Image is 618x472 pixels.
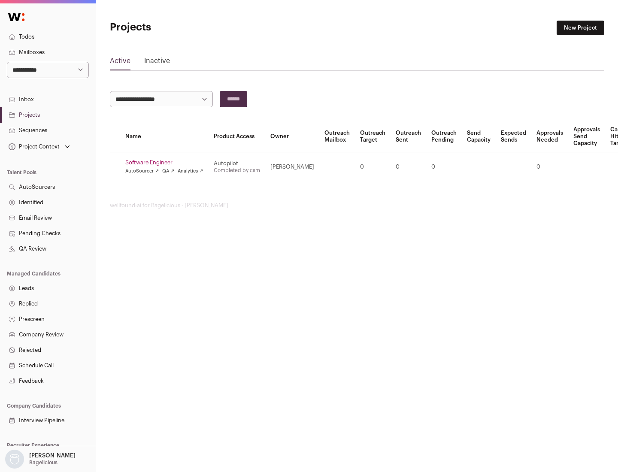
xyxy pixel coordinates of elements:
[531,152,568,182] td: 0
[557,21,604,35] a: New Project
[462,121,496,152] th: Send Capacity
[178,168,203,175] a: Analytics ↗
[214,160,260,167] div: Autopilot
[3,450,77,469] button: Open dropdown
[144,56,170,70] a: Inactive
[426,152,462,182] td: 0
[319,121,355,152] th: Outreach Mailbox
[355,152,391,182] td: 0
[265,152,319,182] td: [PERSON_NAME]
[391,121,426,152] th: Outreach Sent
[7,143,60,150] div: Project Context
[29,452,76,459] p: [PERSON_NAME]
[29,459,58,466] p: Bagelicious
[125,168,159,175] a: AutoSourcer ↗
[110,202,604,209] footer: wellfound:ai for Bagelicious - [PERSON_NAME]
[426,121,462,152] th: Outreach Pending
[120,121,209,152] th: Name
[209,121,265,152] th: Product Access
[391,152,426,182] td: 0
[3,9,29,26] img: Wellfound
[110,56,130,70] a: Active
[496,121,531,152] th: Expected Sends
[125,159,203,166] a: Software Engineer
[5,450,24,469] img: nopic.png
[110,21,275,34] h1: Projects
[214,168,260,173] a: Completed by csm
[162,168,174,175] a: QA ↗
[568,121,605,152] th: Approvals Send Capacity
[355,121,391,152] th: Outreach Target
[265,121,319,152] th: Owner
[7,141,72,153] button: Open dropdown
[531,121,568,152] th: Approvals Needed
